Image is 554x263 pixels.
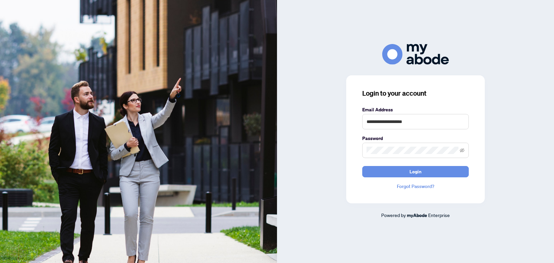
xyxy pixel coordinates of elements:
label: Password [362,135,469,142]
a: Forgot Password? [362,183,469,190]
button: Login [362,166,469,177]
span: Enterprise [428,212,450,218]
h3: Login to your account [362,89,469,98]
span: Powered by [381,212,406,218]
span: Login [410,166,421,177]
span: eye-invisible [460,148,464,153]
img: ma-logo [382,44,449,64]
label: Email Address [362,106,469,113]
a: myAbode [407,212,427,219]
